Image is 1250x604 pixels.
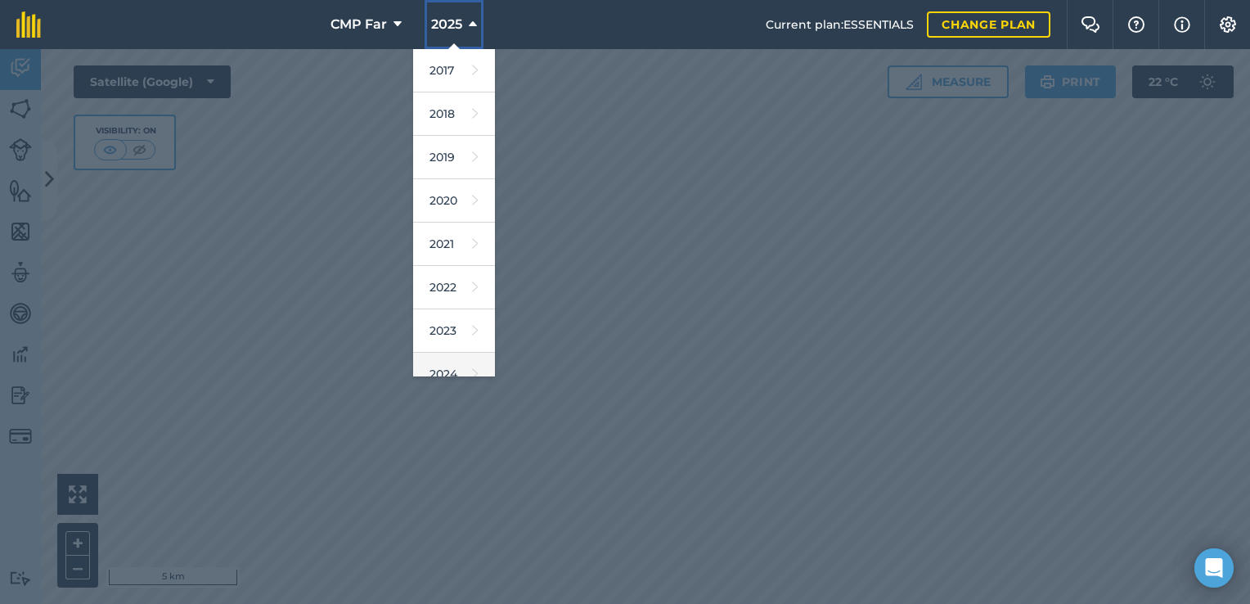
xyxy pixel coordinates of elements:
img: A cog icon [1218,16,1238,33]
a: 2022 [413,266,495,309]
span: Current plan : ESSENTIALS [766,16,914,34]
span: CMP Far [330,15,387,34]
a: 2023 [413,309,495,353]
a: 2020 [413,179,495,223]
span: 2025 [431,15,462,34]
div: Open Intercom Messenger [1194,548,1234,588]
img: Two speech bubbles overlapping with the left bubble in the forefront [1081,16,1100,33]
a: Change plan [927,11,1050,38]
a: 2024 [413,353,495,396]
a: 2019 [413,136,495,179]
img: A question mark icon [1126,16,1146,33]
img: fieldmargin Logo [16,11,41,38]
img: svg+xml;base64,PHN2ZyB4bWxucz0iaHR0cDovL3d3dy53My5vcmcvMjAwMC9zdmciIHdpZHRoPSIxNyIgaGVpZ2h0PSIxNy... [1174,15,1190,34]
a: 2021 [413,223,495,266]
a: 2018 [413,92,495,136]
a: 2017 [413,49,495,92]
